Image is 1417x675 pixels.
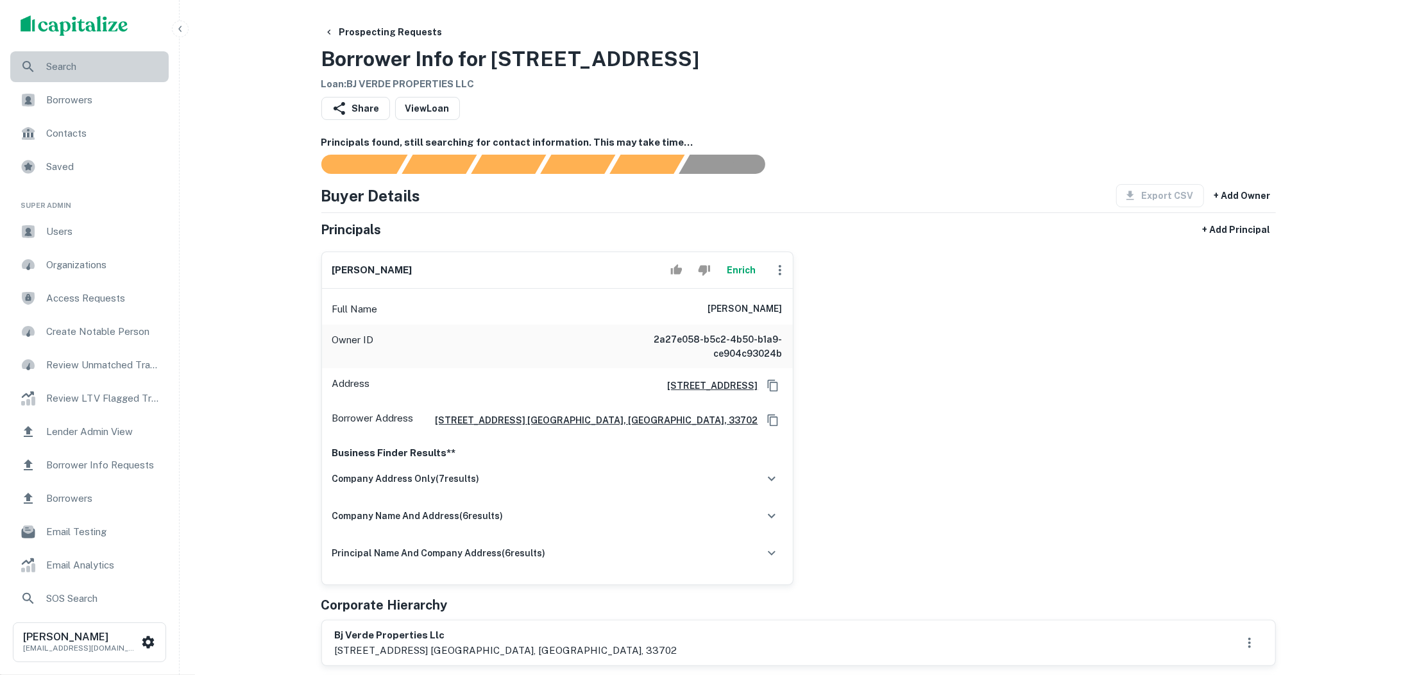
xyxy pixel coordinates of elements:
[402,155,477,174] div: Your request is received and processing...
[10,250,169,280] a: Organizations
[1353,572,1417,634] iframe: Chat Widget
[425,413,758,427] a: [STREET_ADDRESS] [GEOGRAPHIC_DATA], [GEOGRAPHIC_DATA], 33702
[46,59,161,74] span: Search
[46,92,161,108] span: Borrowers
[395,97,460,120] a: ViewLoan
[46,159,161,175] span: Saved
[10,283,169,314] a: Access Requests
[10,151,169,182] a: Saved
[306,155,402,174] div: Sending borrower request to AI...
[1198,218,1276,241] button: + Add Principal
[13,622,166,662] button: [PERSON_NAME][EMAIL_ADDRESS][DOMAIN_NAME]
[10,583,169,614] a: SOS Search
[332,263,412,278] h6: [PERSON_NAME]
[10,517,169,547] a: Email Testing
[609,155,684,174] div: Principals found, still searching for contact information. This may take time...
[693,257,715,283] button: Reject
[46,491,161,506] span: Borrowers
[21,15,128,36] img: capitalize-logo.png
[46,257,161,273] span: Organizations
[1209,184,1276,207] button: + Add Owner
[46,558,161,573] span: Email Analytics
[321,184,421,207] h4: Buyer Details
[10,185,169,216] li: Super Admin
[321,44,700,74] h3: Borrower Info for [STREET_ADDRESS]
[335,643,677,658] p: [STREET_ADDRESS] [GEOGRAPHIC_DATA], [GEOGRAPHIC_DATA], 33702
[46,224,161,239] span: Users
[46,391,161,406] span: Review LTV Flagged Transactions
[46,126,161,141] span: Contacts
[332,332,374,361] p: Owner ID
[332,509,504,523] h6: company name and address ( 6 results)
[10,85,169,115] a: Borrowers
[763,411,783,430] button: Copy Address
[46,324,161,339] span: Create Notable Person
[10,483,169,514] a: Borrowers
[471,155,546,174] div: Documents found, AI parsing details...
[10,118,169,149] a: Contacts
[763,376,783,395] button: Copy Address
[708,302,783,317] h6: [PERSON_NAME]
[658,379,758,393] a: [STREET_ADDRESS]
[46,424,161,440] span: Lender Admin View
[332,546,546,560] h6: principal name and company address ( 6 results)
[332,411,414,430] p: Borrower Address
[319,21,448,44] button: Prospecting Requests
[46,591,161,606] span: SOS Search
[23,632,139,642] h6: [PERSON_NAME]
[665,257,688,283] button: Accept
[10,316,169,347] a: Create Notable Person
[321,77,700,92] h6: Loan : BJ VERDE PROPERTIES LLC
[540,155,615,174] div: Principals found, AI now looking for contact information...
[321,97,390,120] button: Share
[23,642,139,654] p: [EMAIL_ADDRESS][DOMAIN_NAME]
[679,155,781,174] div: AI fulfillment process complete.
[332,445,783,461] p: Business Finder Results**
[629,332,783,361] h6: 2a27e058-b5c2-4b50-b1a9-ce904c93024b
[46,524,161,540] span: Email Testing
[46,457,161,473] span: Borrower Info Requests
[321,220,382,239] h5: Principals
[46,291,161,306] span: Access Requests
[10,416,169,447] a: Lender Admin View
[10,383,169,414] a: Review LTV Flagged Transactions
[321,595,448,615] h5: Corporate Hierarchy
[10,216,169,247] a: Users
[321,135,1276,150] h6: Principals found, still searching for contact information. This may take time...
[10,51,169,82] a: Search
[332,376,370,395] p: Address
[46,357,161,373] span: Review Unmatched Transactions
[10,450,169,481] a: Borrower Info Requests
[10,350,169,380] a: Review Unmatched Transactions
[721,257,762,283] button: Enrich
[332,472,480,486] h6: company address only ( 7 results)
[335,628,677,643] h6: bj verde properties llc
[10,550,169,581] a: Email Analytics
[332,302,378,317] p: Full Name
